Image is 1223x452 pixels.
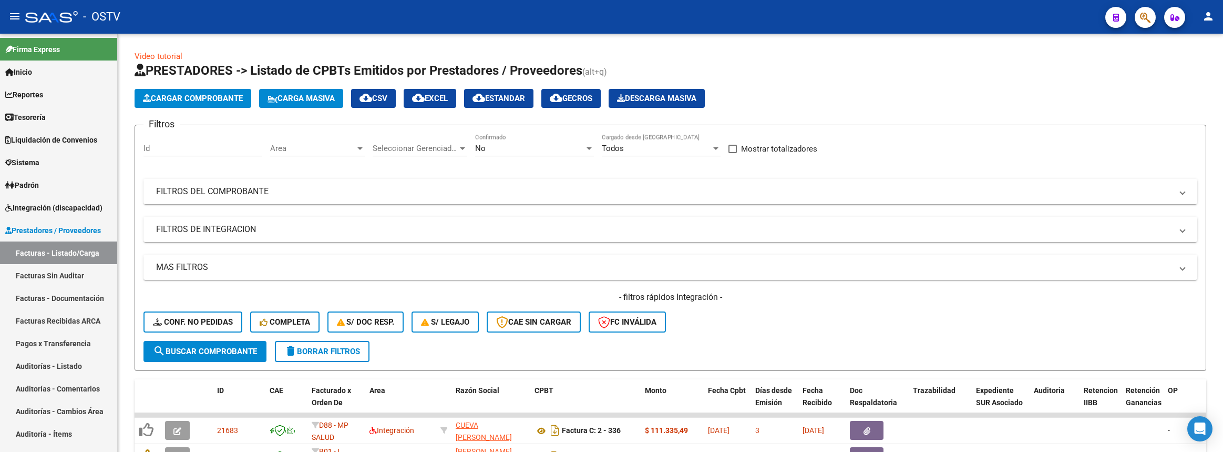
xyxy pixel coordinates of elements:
h3: Filtros [143,117,180,132]
button: FC Inválida [589,312,666,333]
span: OP [1168,386,1178,395]
span: FC Inválida [598,317,656,327]
app-download-masive: Descarga masiva de comprobantes (adjuntos) [609,89,705,108]
mat-expansion-panel-header: FILTROS DE INTEGRACION [143,217,1197,242]
mat-icon: cloud_download [359,92,372,104]
span: Descarga Masiva [617,94,696,103]
button: CAE SIN CARGAR [487,312,581,333]
span: Liquidación de Convenios [5,134,97,146]
strong: Factura C: 2 - 336 [562,427,621,435]
span: S/ Doc Resp. [337,317,395,327]
datatable-header-cell: Facturado x Orden De [307,379,365,426]
span: (alt+q) [582,67,607,77]
button: Buscar Comprobante [143,341,266,362]
span: Inicio [5,66,32,78]
span: [DATE] [803,426,824,435]
span: Seleccionar Gerenciador [373,144,458,153]
span: CAE [270,386,283,395]
span: Completa [260,317,310,327]
div: 23326355364 [456,419,526,441]
datatable-header-cell: Area [365,379,436,426]
span: Sistema [5,157,39,168]
mat-expansion-panel-header: FILTROS DEL COMPROBANTE [143,179,1197,204]
span: CSV [359,94,387,103]
span: Facturado x Orden De [312,386,351,407]
span: Mostrar totalizadores [741,143,817,155]
span: Padrón [5,179,39,191]
span: Integración [369,426,414,435]
mat-panel-title: FILTROS DE INTEGRACION [156,224,1172,235]
span: 3 [755,426,759,435]
button: Borrar Filtros [275,341,369,362]
datatable-header-cell: CPBT [530,379,641,426]
span: Area [369,386,385,395]
mat-icon: search [153,345,166,357]
span: Expediente SUR Asociado [976,386,1023,407]
span: Buscar Comprobante [153,347,257,356]
button: S/ Doc Resp. [327,312,404,333]
mat-icon: cloud_download [472,92,485,104]
button: Cargar Comprobante [135,89,251,108]
mat-expansion-panel-header: MAS FILTROS [143,255,1197,280]
button: S/ legajo [412,312,479,333]
button: CSV [351,89,396,108]
span: Integración (discapacidad) [5,202,102,214]
span: PRESTADORES -> Listado de CPBTs Emitidos por Prestadores / Proveedores [135,63,582,78]
datatable-header-cell: Monto [641,379,704,426]
span: CAE SIN CARGAR [496,317,571,327]
datatable-header-cell: Auditoria [1030,379,1080,426]
mat-icon: menu [8,10,21,23]
span: Auditoria [1034,386,1065,395]
datatable-header-cell: Doc Respaldatoria [846,379,909,426]
span: No [475,144,486,153]
span: Retencion IIBB [1084,386,1118,407]
span: - [1168,426,1170,435]
span: Carga Masiva [268,94,335,103]
button: Conf. no pedidas [143,312,242,333]
mat-panel-title: MAS FILTROS [156,262,1172,273]
datatable-header-cell: Fecha Recibido [798,379,846,426]
span: Todos [602,144,624,153]
span: Cargar Comprobante [143,94,243,103]
mat-icon: cloud_download [550,92,562,104]
span: Conf. no pedidas [153,317,233,327]
span: Doc Respaldatoria [850,386,897,407]
span: Tesorería [5,112,46,123]
span: Fecha Cpbt [708,386,746,395]
mat-icon: cloud_download [412,92,425,104]
i: Descargar documento [548,422,562,439]
span: D88 - MP SALUD [312,421,348,441]
datatable-header-cell: Expediente SUR Asociado [972,379,1030,426]
datatable-header-cell: CAE [265,379,307,426]
span: Monto [645,386,666,395]
span: Días desde Emisión [755,386,792,407]
datatable-header-cell: Fecha Cpbt [704,379,751,426]
button: Carga Masiva [259,89,343,108]
span: Retención Ganancias [1126,386,1162,407]
span: ID [217,386,224,395]
span: Trazabilidad [913,386,955,395]
mat-icon: delete [284,345,297,357]
button: Descarga Masiva [609,89,705,108]
span: Prestadores / Proveedores [5,225,101,236]
span: Borrar Filtros [284,347,360,356]
datatable-header-cell: Días desde Emisión [751,379,798,426]
button: EXCEL [404,89,456,108]
datatable-header-cell: Razón Social [451,379,530,426]
datatable-header-cell: ID [213,379,265,426]
h4: - filtros rápidos Integración - [143,292,1197,303]
span: CPBT [535,386,553,395]
span: S/ legajo [421,317,469,327]
span: [DATE] [708,426,729,435]
span: Razón Social [456,386,499,395]
span: Firma Express [5,44,60,55]
mat-icon: person [1202,10,1215,23]
mat-panel-title: FILTROS DEL COMPROBANTE [156,186,1172,197]
span: Estandar [472,94,525,103]
button: Completa [250,312,320,333]
button: Estandar [464,89,533,108]
span: CUEVA [PERSON_NAME] [456,421,512,441]
span: Gecros [550,94,592,103]
div: Open Intercom Messenger [1187,416,1212,441]
a: Video tutorial [135,52,182,61]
